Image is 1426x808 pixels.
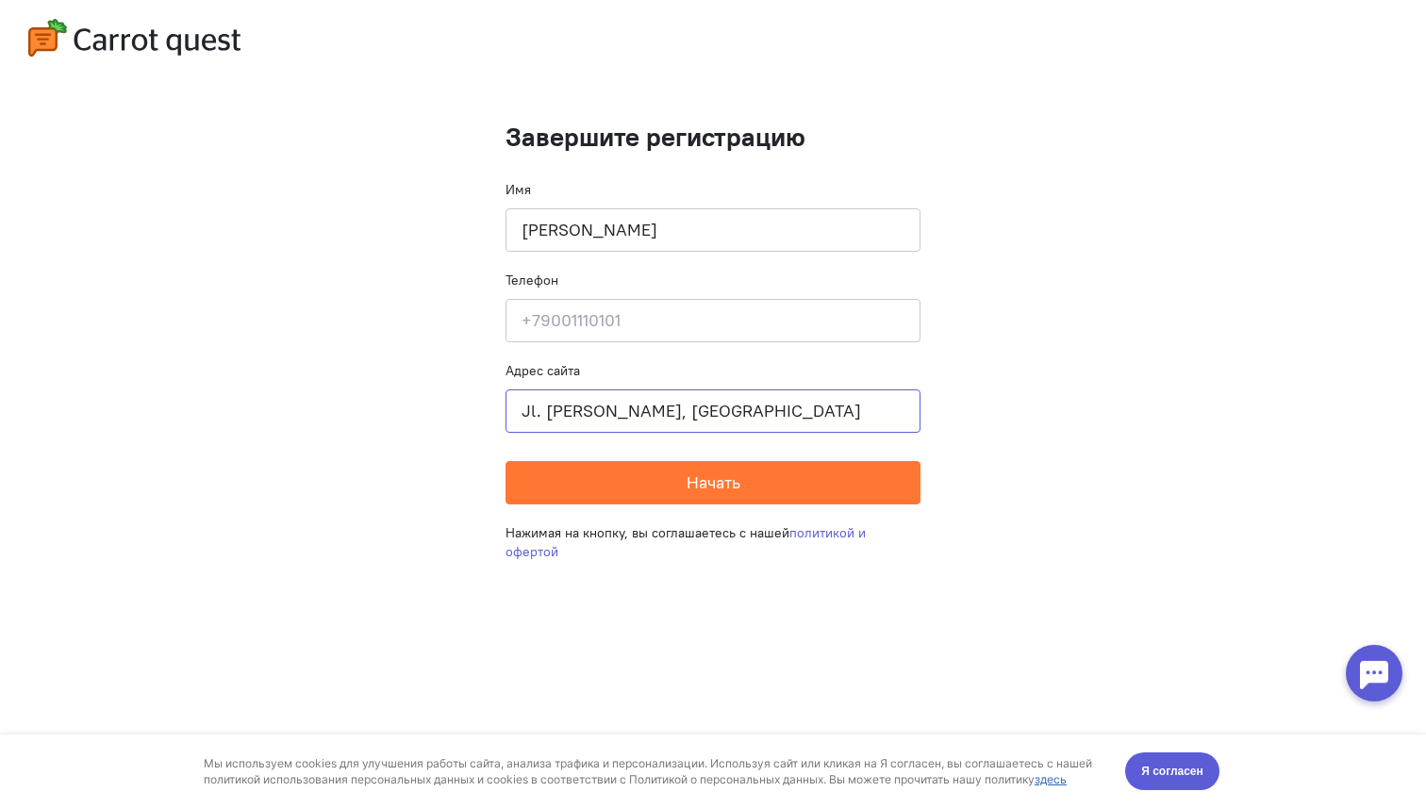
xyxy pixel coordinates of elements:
div: Нажимая на кнопку, вы соглашаетесь с нашей [506,504,920,580]
a: здесь [1035,38,1067,52]
a: политикой и офертой [506,524,866,560]
div: Мы используем cookies для улучшения работы сайта, анализа трафика и персонализации. Используя сай... [204,21,1103,53]
button: Я согласен [1125,18,1219,56]
input: +79001110101 [506,299,920,342]
label: Имя [506,180,531,199]
span: Я согласен [1141,27,1203,46]
label: Телефон [506,271,558,289]
button: Начать [506,461,920,504]
input: Ваше имя [506,208,920,252]
input: www.mywebsite.com [506,389,920,433]
label: Адрес сайта [506,361,580,380]
span: Начать [687,471,740,493]
img: carrot-quest-logo.svg [28,19,240,57]
h1: Завершите регистрацию [506,123,920,152]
